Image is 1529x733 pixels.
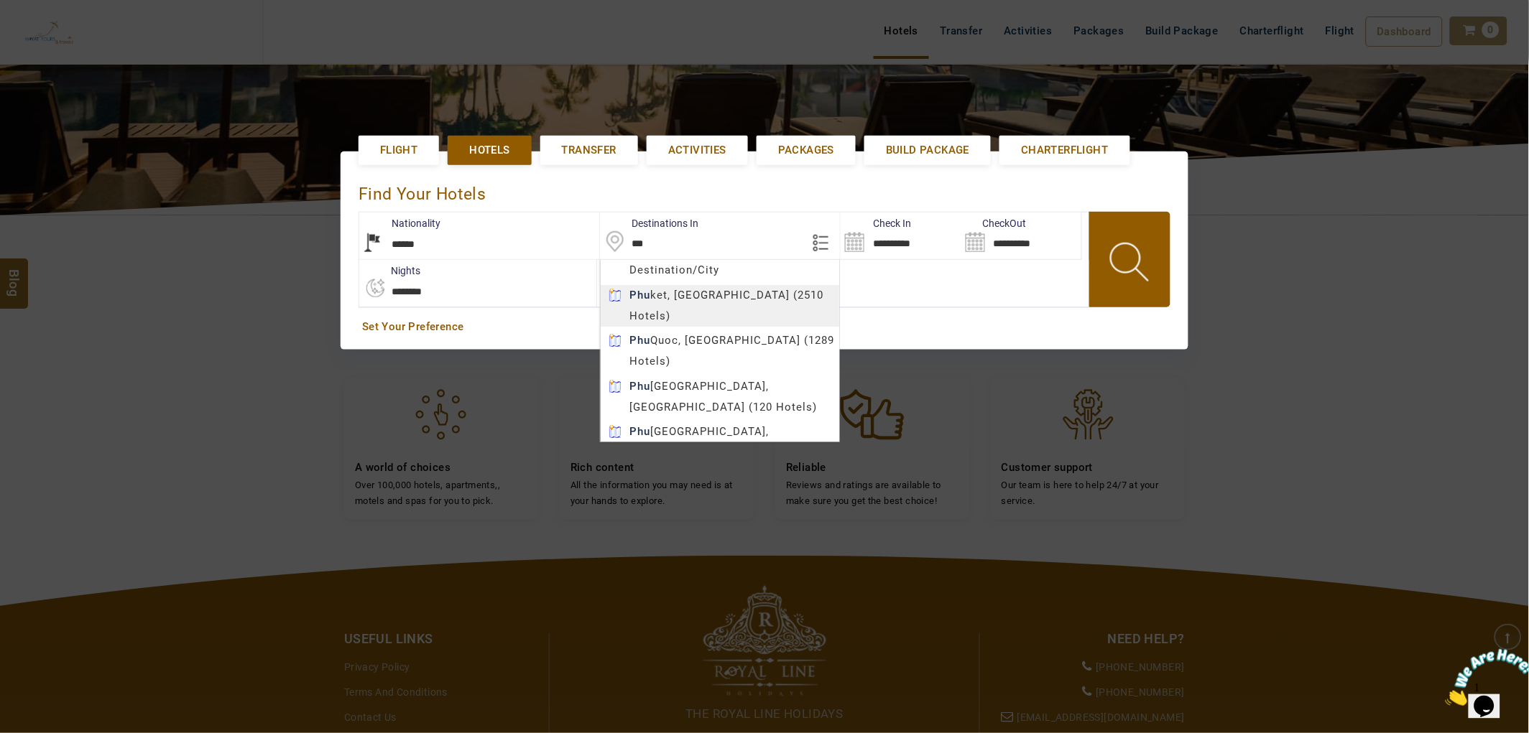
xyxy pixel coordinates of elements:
label: Nationality [359,216,440,230]
a: Hotels [448,136,531,165]
b: Phu [629,334,650,347]
span: Build Package [886,143,969,158]
span: Transfer [562,143,616,158]
input: Search [961,213,1081,259]
label: Rooms [597,263,661,278]
span: Packages [778,143,834,158]
a: Transfer [540,136,638,165]
iframe: chat widget [1440,643,1529,711]
a: Activities [647,136,748,165]
a: Charterflight [999,136,1130,165]
a: Set Your Preference [362,319,1167,335]
b: Phu [629,289,650,302]
div: Quoc, [GEOGRAPHIC_DATA] (1289 Hotels) [601,330,839,372]
b: Phu [629,380,650,393]
span: Charterflight [1021,143,1108,158]
a: Packages [757,136,856,165]
span: Hotels [469,143,509,158]
div: [GEOGRAPHIC_DATA], [GEOGRAPHIC_DATA] (40 Hotels) [601,421,839,463]
input: Search [841,213,961,259]
span: Activities [668,143,726,158]
span: 1 [6,6,11,18]
div: ket, [GEOGRAPHIC_DATA] (2510 Hotels) [601,285,839,327]
span: Flight [380,143,417,158]
label: Check In [841,216,911,230]
a: Flight [359,136,439,165]
label: Destinations In [600,216,699,230]
div: Destination/City [601,260,839,281]
label: CheckOut [961,216,1027,230]
div: [GEOGRAPHIC_DATA], [GEOGRAPHIC_DATA] (120 Hotels) [601,376,839,418]
b: Phu [629,425,650,438]
img: Chat attention grabber [6,6,95,62]
label: nights [359,263,420,278]
div: Find Your Hotels [359,169,1170,212]
a: Build Package [864,136,991,165]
